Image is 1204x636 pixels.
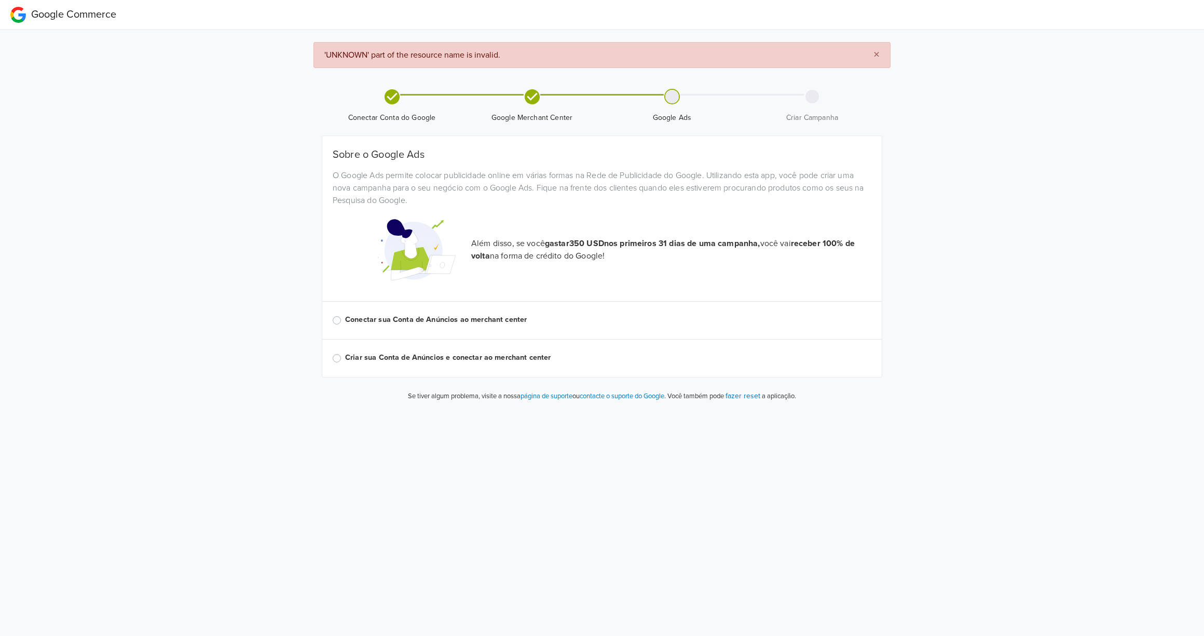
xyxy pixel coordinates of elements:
button: fazer reset [726,390,760,402]
span: Google Ads [606,113,738,123]
span: Conectar Conta do Google [326,113,458,123]
span: Google Commerce [31,8,116,21]
p: Além disso, se você você vai na forma de crédito do Google! [471,237,871,262]
span: 'UNKNOWN' part of the resource name is invalid. [324,50,500,60]
div: O Google Ads permite colocar publicidade online em várias formas na Rede de Publicidade do Google... [325,169,879,207]
span: Google Merchant Center [466,113,598,123]
p: Você também pode a aplicação. [666,390,796,402]
a: contacte o suporte do Google [580,392,664,400]
label: Criar sua Conta de Anúncios e conectar ao merchant center [345,352,871,363]
p: Se tiver algum problema, visite a nossa ou . [408,391,666,402]
span: Criar Campanha [746,113,878,123]
span: × [873,47,880,62]
img: Google Promotional Codes [378,211,456,289]
strong: gastar 350 USD nos primeiros 31 dias de uma campanha, [545,238,760,249]
h5: Sobre o Google Ads [333,148,871,161]
button: Close [863,43,890,67]
label: Conectar sua Conta de Anúncios ao merchant center [345,314,871,326]
a: página de suporte [521,392,572,400]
